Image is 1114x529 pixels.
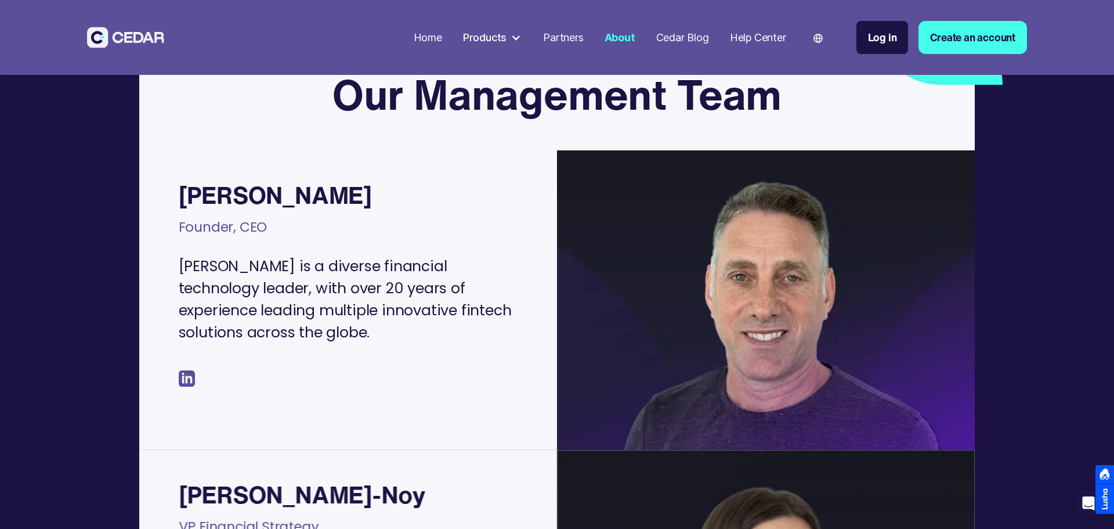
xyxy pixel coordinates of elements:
[813,34,823,43] img: world icon
[918,21,1027,54] a: Create an account
[332,69,782,119] h3: Our Management Team
[543,30,583,45] div: Partners
[408,24,447,51] a: Home
[179,481,426,508] div: [PERSON_NAME]-Noy
[179,182,372,208] div: [PERSON_NAME]
[463,30,507,45] div: Products
[605,30,635,45] div: About
[656,30,709,45] div: Cedar Blog
[599,24,641,51] a: About
[651,24,714,51] a: Cedar Blog
[725,24,791,51] a: Help Center
[856,21,909,54] a: Log in
[1075,490,1102,517] div: Open Intercom Messenger
[179,255,531,343] p: [PERSON_NAME] is a diverse financial technology leader, with over 20 years of experience leading ...
[538,24,588,51] a: Partners
[868,30,897,45] div: Log in
[179,211,267,253] div: Founder, CEO
[730,30,786,45] div: Help Center
[458,24,527,51] div: Products
[414,30,442,45] div: Home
